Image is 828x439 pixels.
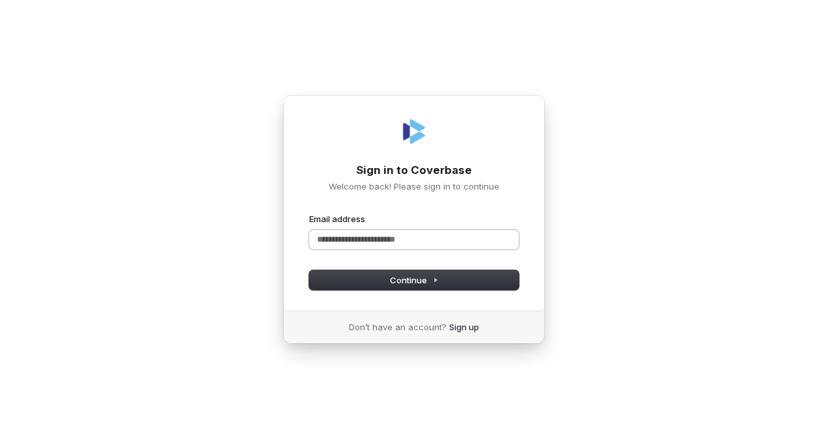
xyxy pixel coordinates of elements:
button: Continue [309,270,519,290]
p: Welcome back! Please sign in to continue [309,180,519,192]
h1: Sign in to Coverbase [309,163,519,178]
span: Continue [390,274,439,286]
span: Don’t have an account? [349,321,447,333]
label: Email address [309,213,365,225]
img: Coverbase [398,116,430,147]
a: Sign up [449,321,479,333]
